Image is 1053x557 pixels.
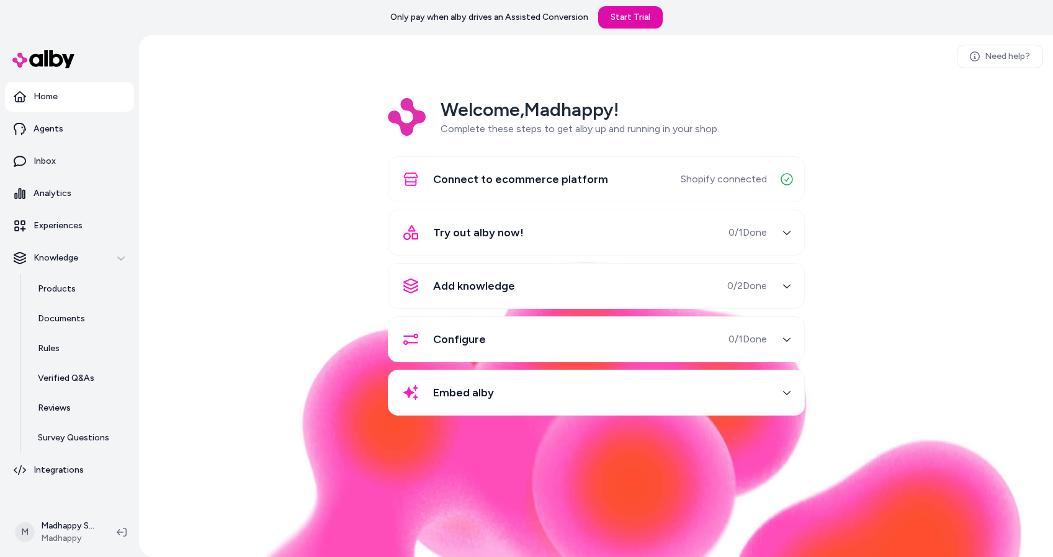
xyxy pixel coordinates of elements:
[38,402,71,414] p: Reviews
[433,331,486,348] span: Configure
[957,45,1043,68] a: Need help?
[41,520,97,532] p: Madhappy Shopify
[727,278,767,293] span: 0 / 2 Done
[12,50,74,68] img: alby Logo
[728,225,767,240] span: 0 / 1 Done
[25,334,134,363] a: Rules
[681,172,767,187] span: Shopify connected
[388,98,426,136] img: Logo
[396,324,797,354] button: Configure0/1Done
[433,277,515,295] span: Add knowledge
[433,384,494,401] span: Embed alby
[25,423,134,453] a: Survey Questions
[5,146,134,176] a: Inbox
[5,82,134,112] a: Home
[38,372,94,385] p: Verified Q&As
[396,271,797,301] button: Add knowledge0/2Done
[38,342,60,355] p: Rules
[34,220,83,232] p: Experiences
[5,211,134,241] a: Experiences
[34,252,78,264] p: Knowledge
[433,171,608,188] span: Connect to ecommerce platform
[34,187,71,200] p: Analytics
[441,123,719,135] span: Complete these steps to get alby up and running in your shop.
[5,455,134,485] a: Integrations
[728,332,767,347] span: 0 / 1 Done
[7,512,107,552] button: MMadhappy ShopifyMadhappy
[25,304,134,334] a: Documents
[5,179,134,208] a: Analytics
[15,522,35,542] span: M
[441,98,719,122] h2: Welcome, Madhappy !
[396,378,797,408] button: Embed alby
[34,91,58,103] p: Home
[390,11,588,24] p: Only pay when alby drives an Assisted Conversion
[5,243,134,273] button: Knowledge
[34,464,84,476] p: Integrations
[41,532,97,545] span: Madhappy
[34,155,56,167] p: Inbox
[38,313,85,325] p: Documents
[34,123,63,135] p: Agents
[396,218,797,247] button: Try out alby now!0/1Done
[396,164,797,194] button: Connect to ecommerce platformShopify connected
[433,224,524,241] span: Try out alby now!
[25,274,134,304] a: Products
[598,6,663,29] a: Start Trial
[38,432,109,444] p: Survey Questions
[38,283,76,295] p: Products
[25,393,134,423] a: Reviews
[25,363,134,393] a: Verified Q&As
[5,114,134,144] a: Agents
